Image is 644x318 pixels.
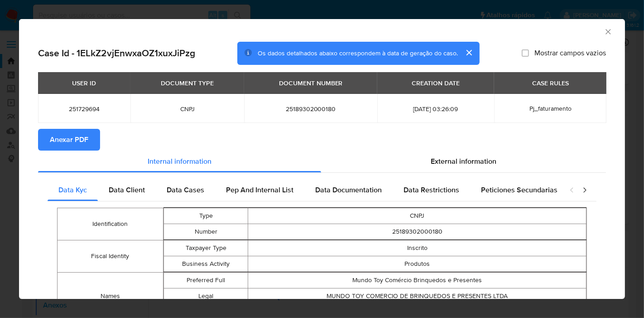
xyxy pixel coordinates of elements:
[58,185,87,195] span: Data Kyc
[49,105,120,113] span: 251729694
[404,185,459,195] span: Data Restrictions
[58,208,163,240] td: Identification
[163,224,248,240] td: Number
[529,104,572,113] span: Pj_faturamento
[163,240,248,256] td: Taxpayer Type
[255,105,366,113] span: 25189302000180
[458,42,480,64] button: cerrar
[163,208,248,224] td: Type
[248,272,586,288] td: Mundo Toy Comércio Brinquedos e Presentes
[58,240,163,272] td: Fiscal Identity
[406,75,465,91] div: CREATION DATE
[67,75,101,91] div: USER ID
[50,130,88,150] span: Anexar PDF
[604,27,612,35] button: Fechar a janela
[258,49,458,58] span: Os dados detalhados abaixo correspondem à data de geração do caso.
[148,156,211,166] span: Internal information
[48,179,560,201] div: Detailed internal info
[38,151,606,172] div: Detailed info
[248,288,586,304] td: MUNDO TOY COMERCIO DE BRINQUEDOS E PRESENTES LTDA
[248,256,586,272] td: Produtos
[38,129,100,151] button: Anexar PDF
[431,156,496,166] span: External information
[226,185,293,195] span: Pep And Internal List
[248,224,586,240] td: 25189302000180
[167,185,204,195] span: Data Cases
[248,240,586,256] td: Inscrito
[522,49,529,57] input: Mostrar campos vazios
[534,49,606,58] span: Mostrar campos vazios
[388,105,483,113] span: [DATE] 03:26:09
[527,75,574,91] div: CASE RULES
[163,272,248,288] td: Preferred Full
[315,185,382,195] span: Data Documentation
[38,47,195,59] h2: Case Id - 1ELkZ2vjEnwxaOZ1xuxJiPzg
[155,75,219,91] div: DOCUMENT TYPE
[109,185,145,195] span: Data Client
[274,75,348,91] div: DOCUMENT NUMBER
[19,19,625,299] div: closure-recommendation-modal
[163,256,248,272] td: Business Activity
[163,288,248,304] td: Legal
[248,208,586,224] td: CNPJ
[141,105,233,113] span: CNPJ
[481,185,557,195] span: Peticiones Secundarias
